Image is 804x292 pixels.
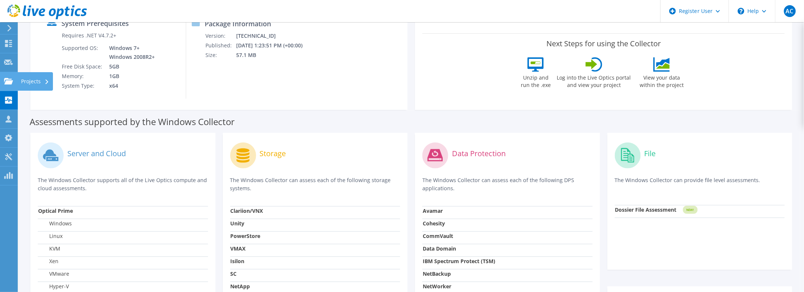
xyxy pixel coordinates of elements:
td: Supported OS: [61,43,104,62]
label: KVM [38,245,60,252]
p: The Windows Collector can provide file level assessments. [615,176,785,191]
td: Free Disk Space: [61,62,104,71]
label: Windows [38,220,72,227]
div: Projects [17,72,53,91]
label: Next Steps for using the Collector [546,39,661,48]
strong: IBM Spectrum Protect (TSM) [423,258,495,265]
td: System Type: [61,81,104,91]
label: Xen [38,258,58,265]
strong: Avamar [423,207,443,214]
strong: VMAX [231,245,246,252]
td: Windows 7+ Windows 2008R2+ [104,43,156,62]
td: Version: [205,31,236,41]
td: Size: [205,50,236,60]
span: AC [784,5,796,17]
p: The Windows Collector can assess each of the following storage systems. [230,176,401,192]
label: Requires .NET V4.7.2+ [62,32,116,39]
strong: Optical Prime [38,207,73,214]
strong: Dossier File Assessment [615,206,677,213]
svg: \n [738,8,744,14]
strong: Cohesity [423,220,445,227]
label: System Prerequisites [61,20,129,27]
strong: SC [231,270,237,277]
label: File [644,150,656,157]
label: Log into the Live Optics portal and view your project [557,72,632,89]
strong: NetApp [231,283,250,290]
strong: NetBackup [423,270,451,277]
label: Hyper-V [38,283,69,290]
td: [TECHNICAL_ID] [236,31,312,41]
label: Data Protection [452,150,506,157]
strong: CommVault [423,232,453,239]
td: x64 [104,81,156,91]
tspan: NEW! [686,208,694,212]
strong: PowerStore [231,232,261,239]
strong: NetWorker [423,283,451,290]
strong: Data Domain [423,245,456,252]
strong: Clariion/VNX [231,207,263,214]
td: [DATE] 1:23:51 PM (+00:00) [236,41,312,50]
p: The Windows Collector supports all of the Live Optics compute and cloud assessments. [38,176,208,192]
td: Published: [205,41,236,50]
td: 5GB [104,62,156,71]
label: Unzip and run the .exe [519,72,553,89]
td: Memory: [61,71,104,81]
label: Server and Cloud [67,150,126,157]
label: Assessments supported by the Windows Collector [30,118,235,125]
label: Storage [260,150,286,157]
td: 1GB [104,71,156,81]
label: VMware [38,270,69,278]
p: The Windows Collector can assess each of the following DPS applications. [422,176,593,192]
label: Linux [38,232,63,240]
strong: Isilon [231,258,245,265]
td: 57.1 MB [236,50,312,60]
label: Package Information [205,20,271,27]
label: View your data within the project [635,72,689,89]
strong: Unity [231,220,245,227]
